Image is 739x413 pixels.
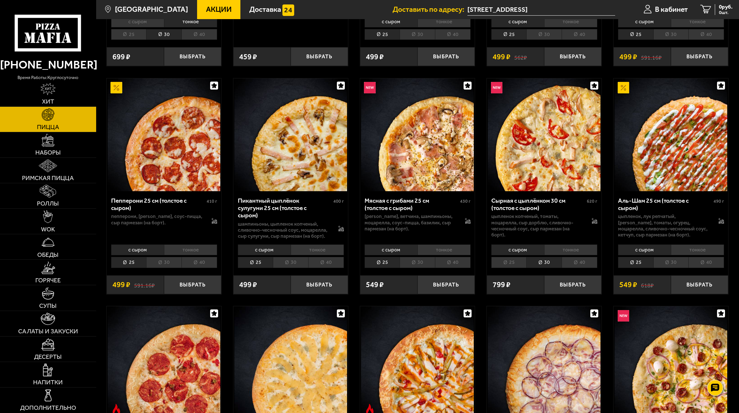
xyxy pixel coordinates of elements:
[111,197,205,212] div: Пепперони 25 см (толстое с сыром)
[273,257,308,268] li: 30
[491,244,544,255] li: с сыром
[34,354,62,360] span: Десерты
[42,98,54,105] span: Хит
[164,275,221,294] button: Выбрать
[111,244,164,255] li: с сыром
[417,244,471,255] li: тонкое
[562,257,597,268] li: 40
[491,257,527,268] li: 25
[688,257,724,268] li: 40
[653,257,689,268] li: 30
[111,257,146,268] li: 25
[491,17,544,27] li: с сыром
[417,17,471,27] li: тонкое
[618,197,712,212] div: Аль-Шам 25 см (толстое с сыром)
[688,29,724,40] li: 40
[365,197,458,212] div: Мясная с грибами 25 см (толстое с сыром)
[618,213,711,238] p: цыпленок, лук репчатый, [PERSON_NAME], томаты, огурец, моцарелла, сливочно-чесночный соус, кетчуп...
[364,82,375,93] img: Новинка
[361,78,474,191] img: Мясная с грибами 25 см (толстое с сыром)
[618,17,671,27] li: с сыром
[365,17,417,27] li: с сыром
[671,275,728,294] button: Выбрать
[587,199,597,204] span: 620 г
[460,199,471,204] span: 430 г
[291,244,344,255] li: тонкое
[493,53,510,61] span: 499 ₽
[435,29,471,40] li: 40
[238,197,332,219] div: Пикантный цыплёнок сулугуни 25 см (толстое с сыром)
[366,53,384,61] span: 499 ₽
[233,78,348,191] a: Пикантный цыплёнок сулугуни 25 см (толстое с сыром)
[491,82,502,93] img: Новинка
[112,281,130,288] span: 499 ₽
[238,244,291,255] li: с сыром
[417,47,475,66] button: Выбрать
[111,213,204,226] p: пепперони, [PERSON_NAME], соус-пицца, сыр пармезан (на борт).
[37,200,59,207] span: Роллы
[400,29,435,40] li: 30
[719,4,733,10] span: 0 руб.
[39,303,57,309] span: Супы
[671,47,728,66] button: Выбрать
[365,257,400,268] li: 25
[365,29,400,40] li: 25
[33,379,63,385] span: Напитки
[618,244,671,255] li: с сыром
[238,221,330,239] p: шампиньоны, цыпленок копченый, сливочно-чесночный соус, моцарелла, сыр сулугуни, сыр пармезан (на...
[22,175,74,181] span: Римская пицца
[544,244,597,255] li: тонкое
[614,78,728,191] a: АкционныйАль-Шам 25 см (толстое с сыром)
[164,17,217,27] li: тонкое
[526,257,562,268] li: 30
[671,17,724,27] li: тонкое
[400,257,435,268] li: 30
[491,29,527,40] li: 25
[488,78,600,191] img: Сырная с цыплёнком 30 см (толстое с сыром)
[714,199,724,204] span: 490 г
[365,213,457,232] p: [PERSON_NAME], ветчина, шампиньоны, моцарелла, соус-пицца, базилик, сыр пармезан (на борт).
[544,275,601,294] button: Выбрать
[655,6,688,13] span: В кабинет
[618,29,653,40] li: 25
[146,29,181,40] li: 30
[108,78,220,191] img: Пепперони 25 см (толстое с сыром)
[35,277,61,283] span: Горячее
[671,244,724,255] li: тонкое
[641,281,654,288] s: 618 ₽
[526,29,562,40] li: 30
[619,281,637,288] span: 549 ₽
[239,281,257,288] span: 499 ₽
[18,328,78,334] span: Салаты и закуски
[111,17,164,27] li: с сыром
[110,82,122,93] img: Акционный
[112,53,130,61] span: 699 ₽
[491,197,585,212] div: Сырная с цыплёнком 30 см (толстое с сыром)
[181,257,217,268] li: 40
[111,29,146,40] li: 25
[291,47,348,66] button: Выбрать
[618,82,629,93] img: Акционный
[544,47,601,66] button: Выбрать
[360,78,475,191] a: НовинкаМясная с грибами 25 см (толстое с сыром)
[393,6,467,13] span: Доставить по адресу:
[37,124,59,130] span: Пицца
[365,244,417,255] li: с сыром
[417,275,475,294] button: Выбрать
[238,257,273,268] li: 25
[618,257,653,268] li: 25
[719,10,733,15] span: 0 шт.
[653,29,689,40] li: 30
[249,6,281,13] span: Доставка
[234,78,347,191] img: Пикантный цыплёнок сулугуни 25 см (толстое с сыром)
[239,53,257,61] span: 459 ₽
[615,78,727,191] img: Аль-Шам 25 см (толстое с сыром)
[562,29,597,40] li: 40
[487,78,601,191] a: НовинкаСырная с цыплёнком 30 см (толстое с сыром)
[493,281,510,288] span: 799 ₽
[207,199,217,204] span: 410 г
[164,244,217,255] li: тонкое
[619,53,637,61] span: 499 ₽
[35,149,61,156] span: Наборы
[467,4,615,16] input: Ваш адрес доставки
